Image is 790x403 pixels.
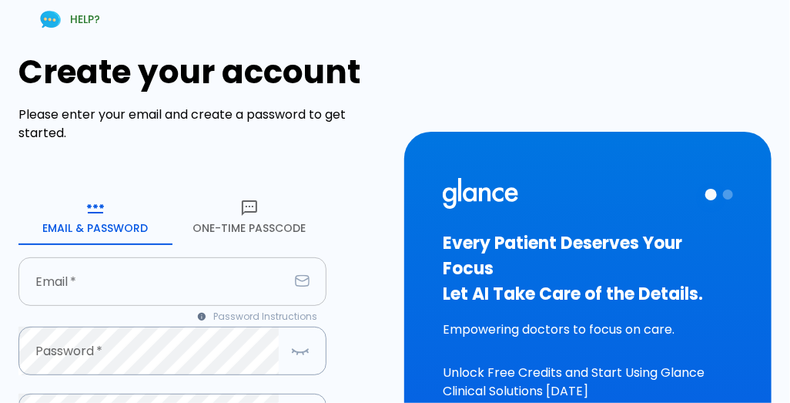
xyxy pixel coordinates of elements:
[18,190,172,245] button: Email & Password
[18,257,289,306] input: your.email@example.com
[443,321,733,339] p: Empowering doctors to focus on care.
[443,364,733,401] p: Unlock Free Credits and Start Using Glance Clinical Solutions [DATE]
[213,309,317,324] span: Password Instructions
[18,106,386,143] p: Please enter your email and create a password to get started.
[37,6,64,33] img: Chat Support
[18,53,386,91] h1: Create your account
[443,230,733,307] h3: Every Patient Deserves Your Focus Let AI Take Care of the Details.
[189,306,326,327] button: Password Instructions
[172,190,326,245] button: One-Time Passcode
